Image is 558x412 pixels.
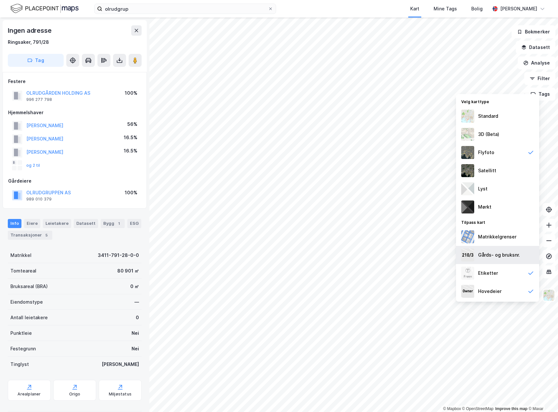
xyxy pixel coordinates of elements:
div: Gårdeiere [8,177,141,185]
div: Nei [132,329,139,337]
div: 100% [125,189,137,197]
div: Matrikkel [10,251,32,259]
div: Kart [410,5,419,13]
div: Kontrollprogram for chat [526,381,558,412]
div: 1 [116,220,122,227]
div: Antall leietakere [10,314,48,321]
a: Mapbox [443,406,461,411]
div: Punktleie [10,329,32,337]
img: Z [461,128,474,141]
img: luj3wr1y2y3+OchiMxRmMxRlscgabnMEmZ7DJGWxyBpucwSZnsMkZbHIGm5zBJmewyRlscgabnMEmZ7DJGWxyBpucwSZnsMkZ... [461,182,474,195]
button: Datasett [516,41,555,54]
div: [PERSON_NAME] [500,5,537,13]
div: 16.5% [124,147,137,155]
div: ESG [127,219,141,228]
img: Z [461,146,474,159]
div: Mørkt [478,203,491,211]
img: Z [543,289,555,301]
div: Transaksjoner [8,231,52,240]
img: cadastreBorders.cfe08de4b5ddd52a10de.jpeg [461,230,474,243]
div: Datasett [74,219,98,228]
div: 16.5% [124,134,137,141]
div: Miljøstatus [109,392,132,397]
div: 56% [127,120,137,128]
div: Etiketter [478,269,498,277]
button: Analyse [518,56,555,69]
div: Info [8,219,21,228]
div: 996 277 798 [26,97,52,102]
div: Eiendomstype [10,298,43,306]
div: Gårds- og bruksnr. [478,251,520,259]
div: Bygg [101,219,125,228]
div: Bolig [471,5,483,13]
div: 5 [43,232,50,238]
iframe: Chat Widget [526,381,558,412]
div: Arealplaner [18,392,41,397]
div: Ringsaker, 791/28 [8,38,49,46]
div: Tomteareal [10,267,36,275]
div: Flyfoto [478,149,494,156]
div: — [134,298,139,306]
div: Hjemmelshaver [8,109,141,116]
div: 3D (Beta) [478,130,499,138]
button: Tag [8,54,64,67]
a: Improve this map [495,406,527,411]
button: Filter [524,72,555,85]
div: Leietakere [43,219,71,228]
div: Velg karttype [456,95,539,107]
div: Mine Tags [434,5,457,13]
div: Nei [132,345,139,353]
div: Festegrunn [10,345,36,353]
div: Festere [8,78,141,85]
div: [PERSON_NAME] [102,360,139,368]
div: 3411-791-28-0-0 [98,251,139,259]
div: 80 901 ㎡ [117,267,139,275]
img: Z [461,110,474,123]
div: Tinglyst [10,360,29,368]
div: Lyst [478,185,488,193]
div: Matrikkelgrenser [478,233,516,241]
div: Tilpass kart [456,216,539,228]
img: logo.f888ab2527a4732fd821a326f86c7f29.svg [10,3,79,14]
div: 0 [136,314,139,321]
div: Bruksareal (BRA) [10,283,48,290]
a: OpenStreetMap [462,406,494,411]
div: Ingen adresse [8,25,53,36]
div: 100% [125,89,137,97]
div: 989 010 379 [26,197,52,202]
img: cadastreKeys.547ab17ec502f5a4ef2b.jpeg [461,248,474,261]
div: Origo [69,392,81,397]
div: Hovedeier [478,287,501,295]
div: Satellitt [478,167,496,175]
button: Bokmerker [512,25,555,38]
img: nCdM7BzjoCAAAAAElFTkSuQmCC [461,200,474,213]
img: majorOwner.b5e170eddb5c04bfeeff.jpeg [461,285,474,298]
div: Eiere [24,219,40,228]
div: 0 ㎡ [130,283,139,290]
img: 9k= [461,164,474,177]
div: Standard [478,112,498,120]
button: Tags [525,88,555,101]
input: Søk på adresse, matrikkel, gårdeiere, leietakere eller personer [102,4,268,14]
img: Z [461,267,474,280]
